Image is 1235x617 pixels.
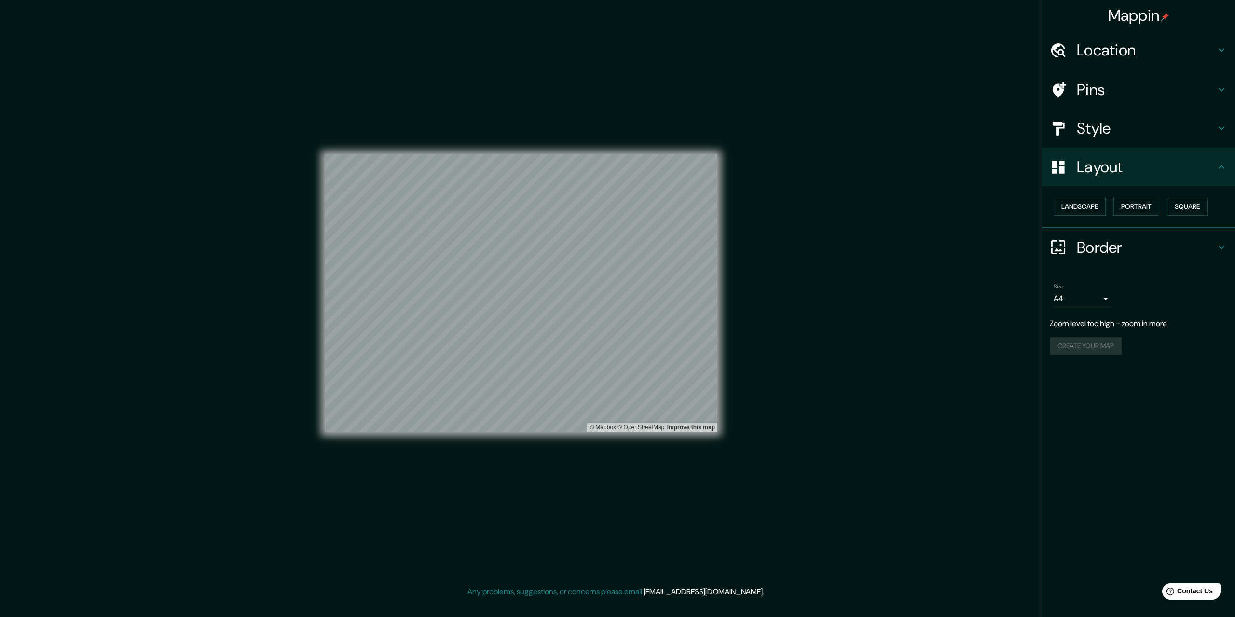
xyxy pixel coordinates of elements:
canvas: Map [325,154,717,432]
h4: Style [1077,119,1216,138]
iframe: Help widget launcher [1149,579,1224,606]
h4: Layout [1077,157,1216,177]
a: [EMAIL_ADDRESS][DOMAIN_NAME] [644,587,763,597]
div: Layout [1042,148,1235,186]
a: OpenStreetMap [617,424,664,431]
button: Square [1167,198,1208,216]
h4: Mappin [1108,6,1169,25]
div: Border [1042,228,1235,267]
div: Pins [1042,70,1235,109]
h4: Border [1077,238,1216,257]
p: Any problems, suggestions, or concerns please email . [467,586,764,598]
h4: Location [1077,41,1216,60]
div: Style [1042,109,1235,148]
div: . [766,586,768,598]
div: A4 [1054,291,1111,306]
a: Map feedback [667,424,715,431]
p: Zoom level too high - zoom in more [1050,318,1227,329]
button: Landscape [1054,198,1106,216]
button: Portrait [1113,198,1159,216]
h4: Pins [1077,80,1216,99]
div: . [764,586,766,598]
label: Size [1054,282,1064,290]
a: Mapbox [590,424,616,431]
div: Location [1042,31,1235,69]
img: pin-icon.png [1161,13,1169,21]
